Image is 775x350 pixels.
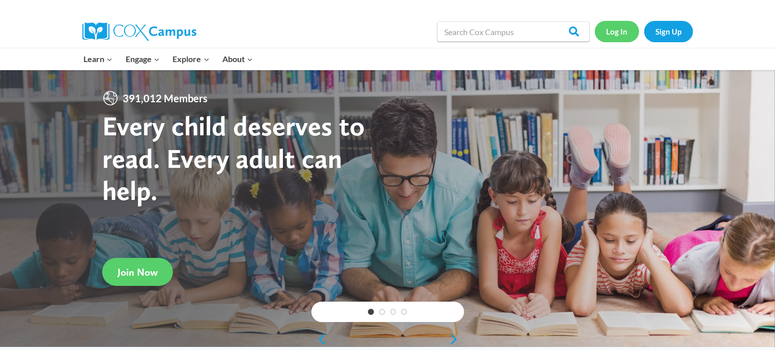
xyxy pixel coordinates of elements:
strong: Every child deserves to read. Every adult can help. [102,109,365,207]
img: Cox Campus [82,22,196,41]
input: Search Cox Campus [437,21,590,42]
span: Join Now [118,266,158,278]
a: 4 [401,309,407,315]
a: 1 [368,309,374,315]
a: 2 [379,309,385,315]
nav: Primary Navigation [77,48,260,70]
button: Child menu of Explore [166,48,216,70]
a: next [449,333,464,345]
a: 3 [390,309,396,315]
button: Child menu of Engage [119,48,166,70]
a: previous [311,333,327,345]
nav: Secondary Navigation [595,21,693,42]
div: content slider buttons [311,329,464,349]
button: Child menu of About [216,48,260,70]
span: 391,012 Members [119,90,212,106]
a: Log In [595,21,639,42]
a: Join Now [102,258,173,286]
a: Sign Up [644,21,693,42]
button: Child menu of Learn [77,48,120,70]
